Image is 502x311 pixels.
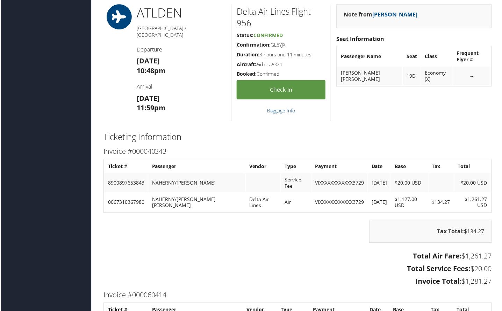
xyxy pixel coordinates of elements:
strong: Confirmation: [237,41,271,48]
span: Confirmed [253,32,283,39]
td: NAHERNY/[PERSON_NAME] [148,174,245,193]
td: NAHERNY/[PERSON_NAME] [PERSON_NAME] [148,193,245,212]
strong: Seat Information [337,35,385,43]
strong: Note from [344,11,418,18]
h3: $1,281.27 [103,277,493,287]
td: VIXXXXXXXXXXXX3729 [312,174,368,193]
td: $134.27 [429,193,454,212]
strong: Status: [237,32,253,39]
strong: Total Air Fare: [414,252,462,261]
th: Class [422,47,453,66]
h5: 3 hours and 11 minutes [237,51,326,58]
a: Baggage Info [267,108,295,114]
strong: Tax Total: [438,228,465,236]
h5: [GEOGRAPHIC_DATA] / [GEOGRAPHIC_DATA] [136,25,226,39]
td: [PERSON_NAME] [PERSON_NAME] [338,67,403,85]
th: Type [281,160,311,173]
h5: Confirmed [237,70,326,77]
th: Base [392,160,428,173]
a: Check-in [237,80,326,99]
th: Date [368,160,391,173]
h5: Airbus A321 [237,61,326,68]
div: -- [458,73,488,79]
th: Ticket # [104,160,148,173]
td: Delta Air Lines [246,193,281,212]
td: $1,261.27 USD [455,193,492,212]
a: [PERSON_NAME] [373,11,418,18]
strong: 11:59pm [136,103,165,113]
th: Passenger Name [338,47,403,66]
td: 19D [404,67,421,85]
h3: $20.00 [103,264,493,274]
th: Payment [312,160,368,173]
th: Tax [429,160,454,173]
h1: ATL DEN [136,4,226,22]
td: [DATE] [368,174,391,193]
td: 8900897653843 [104,174,148,193]
td: $20.00 USD [392,174,428,193]
h5: GL5YJX [237,41,326,48]
strong: [DATE] [136,94,159,103]
h4: Departure [136,46,226,53]
h3: Invoice #000060414 [103,291,493,300]
td: 0067310367980 [104,193,148,212]
th: Vendor [246,160,281,173]
td: [DATE] [368,193,391,212]
h4: Arrival [136,83,226,90]
td: Air [281,193,311,212]
strong: Total Service Fees: [408,264,472,274]
h3: Invoice #000040343 [103,147,493,157]
th: Total [455,160,492,173]
strong: Aircraft: [237,61,256,68]
strong: 10:48pm [136,66,165,75]
h2: Delta Air Lines Flight 956 [237,6,326,29]
strong: Invoice Total: [416,277,462,286]
td: $20.00 USD [455,174,492,193]
strong: [DATE] [136,56,159,65]
td: VIXXXXXXXXXXXX3729 [312,193,368,212]
h3: $1,261.27 [103,252,493,262]
strong: Duration: [237,51,259,58]
h2: Ticketing Information [103,131,493,143]
th: Passenger [148,160,245,173]
th: Frequent Flyer # [454,47,492,66]
td: Economy (X) [422,67,453,85]
th: Seat [404,47,421,66]
div: $134.27 [370,220,493,243]
td: Service Fee [281,174,311,193]
strong: Booked: [237,70,257,77]
td: $1,127.00 USD [392,193,428,212]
